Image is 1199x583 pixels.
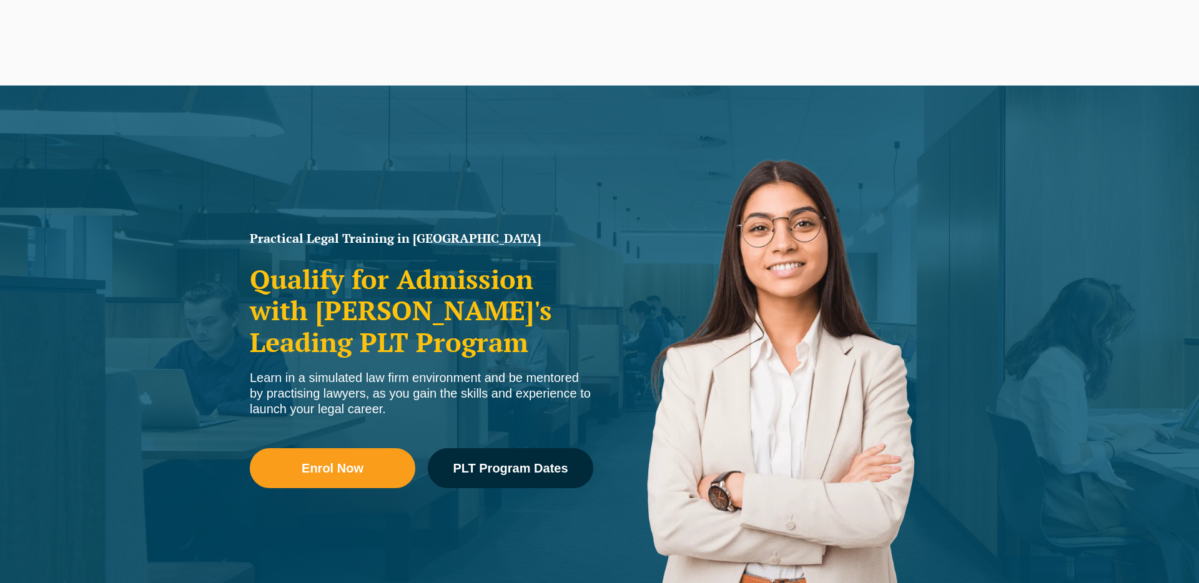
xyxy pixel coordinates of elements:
[250,232,593,245] h1: Practical Legal Training in [GEOGRAPHIC_DATA]
[428,448,593,488] a: PLT Program Dates
[302,462,363,474] span: Enrol Now
[250,263,593,358] h2: Qualify for Admission with [PERSON_NAME]'s Leading PLT Program
[453,462,568,474] span: PLT Program Dates
[250,448,415,488] a: Enrol Now
[250,370,593,417] div: Learn in a simulated law firm environment and be mentored by practising lawyers, as you gain the ...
